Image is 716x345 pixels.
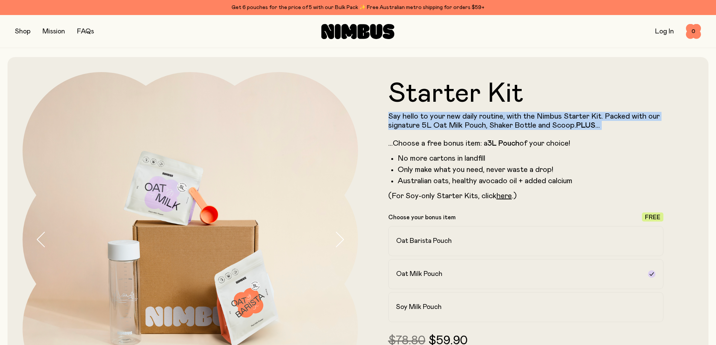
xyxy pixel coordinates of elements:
[388,191,664,200] p: (For Soy-only Starter Kits, click .)
[655,28,674,35] a: Log In
[396,270,442,279] h2: Oat Milk Pouch
[77,28,94,35] a: FAQs
[388,112,664,148] p: Say hello to your new daily routine, with the Nimbus Starter Kit. Packed with our signature 5L Oa...
[42,28,65,35] a: Mission
[645,214,660,220] span: Free
[388,80,664,107] h1: Starter Kit
[396,303,442,312] h2: Soy Milk Pouch
[686,24,701,39] button: 0
[398,154,664,163] li: No more cartons in landfill
[15,3,701,12] div: Get 6 pouches for the price of 5 with our Bulk Pack ✨ Free Australian metro shipping for orders $59+
[497,192,512,200] a: here
[388,214,456,221] p: Choose your bonus item
[398,165,664,174] li: Only make what you need, never waste a drop!
[487,140,497,147] strong: 3L
[576,122,595,129] strong: PLUS
[498,140,519,147] strong: Pouch
[396,237,452,246] h2: Oat Barista Pouch
[398,176,664,185] li: Australian oats, healthy avocado oil + added calcium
